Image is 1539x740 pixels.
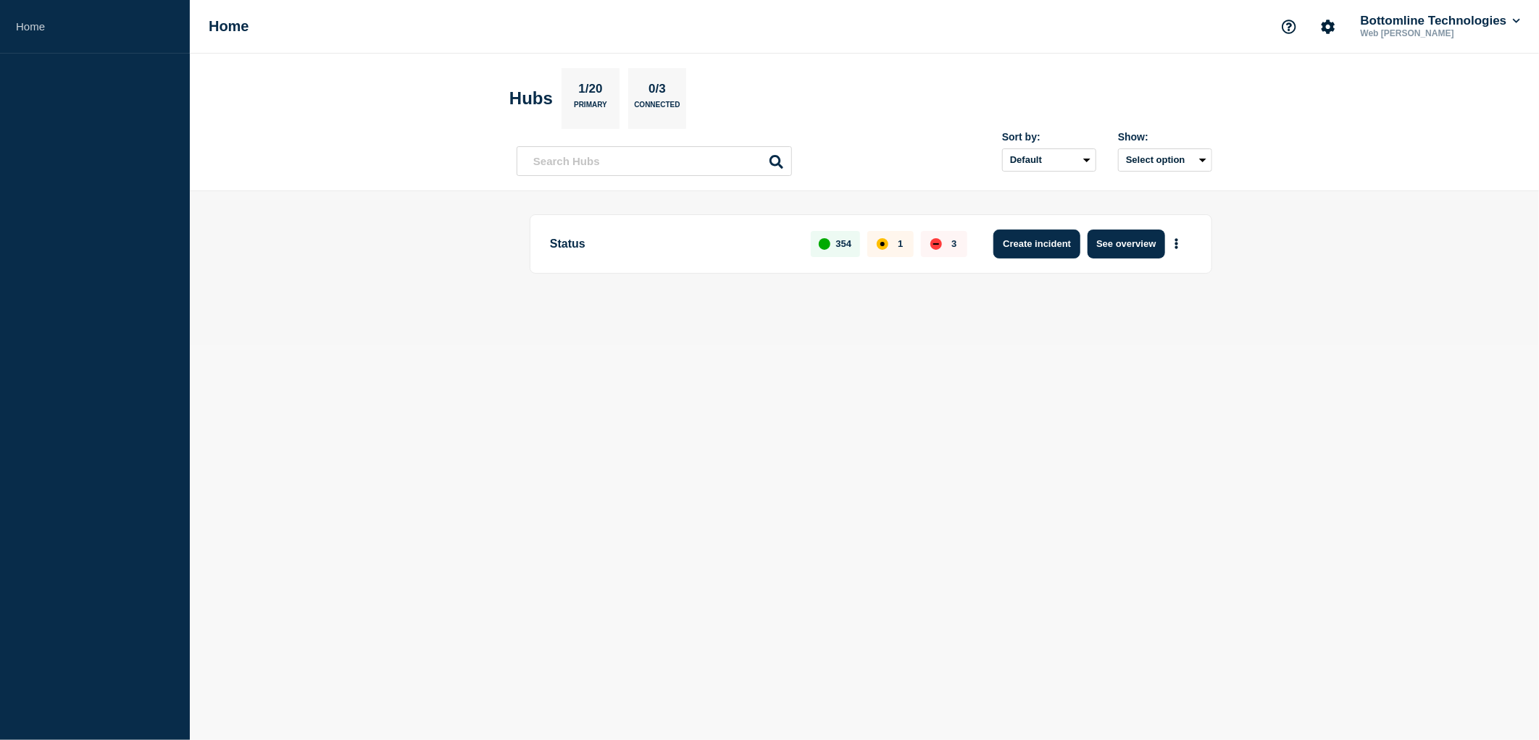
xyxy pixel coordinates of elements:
div: up [819,238,830,250]
p: 0/3 [643,82,672,101]
button: Bottomline Technologies [1358,14,1523,28]
button: More actions [1167,230,1186,257]
input: Search Hubs [517,146,792,176]
div: Sort by: [1002,131,1096,143]
h2: Hubs [509,88,553,109]
p: 354 [836,238,852,249]
button: Select option [1118,148,1212,172]
p: 1 [898,238,903,249]
p: 3 [951,238,956,249]
div: Show: [1118,131,1212,143]
p: Status [550,230,794,258]
p: Primary [574,101,607,116]
select: Sort by [1002,148,1096,172]
p: Web [PERSON_NAME] [1358,28,1509,38]
button: Support [1274,12,1304,42]
div: affected [877,238,888,250]
p: Connected [634,101,680,116]
div: down [930,238,942,250]
button: See overview [1088,230,1164,258]
button: Create incident [993,230,1080,258]
button: Account settings [1313,12,1343,42]
h1: Home [209,18,249,35]
p: 1/20 [573,82,608,101]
